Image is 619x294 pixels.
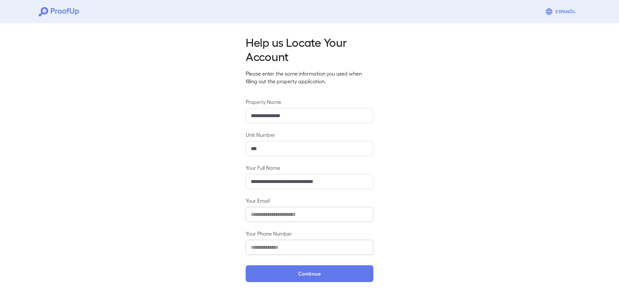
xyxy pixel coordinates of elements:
button: Continue [246,265,373,282]
button: Espanõl [543,5,580,18]
label: Unit Number [246,131,373,138]
label: Your Phone Number [246,230,373,237]
h2: Help us Locate Your Account [246,35,373,63]
label: Property Name [246,98,373,106]
p: Please enter the same information you used when filling out the property application. [246,70,373,85]
label: Your Full Name [246,164,373,171]
label: Your Email [246,197,373,204]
